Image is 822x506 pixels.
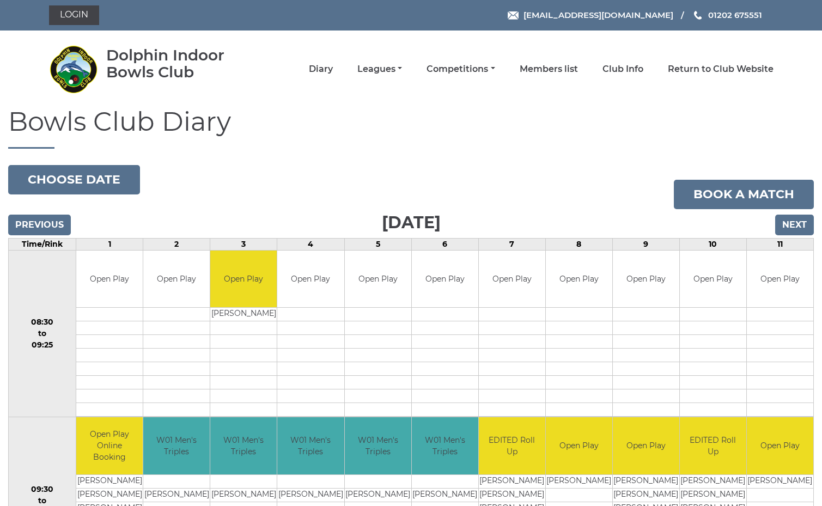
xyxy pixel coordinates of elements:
td: W01 Men's Triples [412,417,478,474]
td: [PERSON_NAME] [613,474,679,488]
td: Open Play [747,417,813,474]
input: Previous [8,215,71,235]
td: 1 [76,238,143,250]
h1: Bowls Club Diary [8,107,814,149]
td: [PERSON_NAME] [277,488,344,502]
img: Email [508,11,519,20]
td: Open Play [613,417,679,474]
td: Open Play [747,251,813,308]
a: Return to Club Website [668,63,774,75]
div: Dolphin Indoor Bowls Club [106,47,256,81]
a: Phone us 01202 675551 [692,9,762,21]
td: 08:30 to 09:25 [9,250,76,417]
td: [PERSON_NAME] [680,488,746,502]
td: [PERSON_NAME] [210,308,277,321]
a: Club Info [602,63,643,75]
a: Email [EMAIL_ADDRESS][DOMAIN_NAME] [508,9,673,21]
td: W01 Men's Triples [210,417,277,474]
td: [PERSON_NAME] [76,488,143,502]
button: Choose date [8,165,140,194]
td: 6 [411,238,478,250]
td: W01 Men's Triples [143,417,210,474]
td: Open Play [210,251,277,308]
td: 7 [478,238,545,250]
img: Phone us [694,11,702,20]
a: Login [49,5,99,25]
td: [PERSON_NAME] [479,488,545,502]
span: 01202 675551 [708,10,762,20]
td: Open Play [412,251,478,308]
td: Time/Rink [9,238,76,250]
td: [PERSON_NAME] [412,488,478,502]
td: 4 [277,238,344,250]
td: Open Play [680,251,746,308]
td: [PERSON_NAME] [613,488,679,502]
td: 11 [746,238,813,250]
a: Book a match [674,180,814,209]
td: Open Play [277,251,344,308]
td: 2 [143,238,210,250]
td: Open Play [546,251,612,308]
td: Open Play Online Booking [76,417,143,474]
td: [PERSON_NAME] [210,488,277,502]
td: EDITED Roll Up [479,417,545,474]
td: [PERSON_NAME] [76,474,143,488]
td: [PERSON_NAME] [680,474,746,488]
td: [PERSON_NAME] [479,474,545,488]
td: Open Play [143,251,210,308]
td: W01 Men's Triples [345,417,411,474]
td: 9 [612,238,679,250]
input: Next [775,215,814,235]
td: [PERSON_NAME] [546,474,612,488]
td: Open Play [76,251,143,308]
td: EDITED Roll Up [680,417,746,474]
td: 8 [545,238,612,250]
a: Diary [309,63,333,75]
td: 5 [344,238,411,250]
td: Open Play [546,417,612,474]
span: [EMAIL_ADDRESS][DOMAIN_NAME] [523,10,673,20]
td: 10 [679,238,746,250]
a: Competitions [427,63,495,75]
img: Dolphin Indoor Bowls Club [49,45,98,94]
td: 3 [210,238,277,250]
td: [PERSON_NAME] [345,488,411,502]
td: [PERSON_NAME] [143,488,210,502]
td: Open Play [345,251,411,308]
td: W01 Men's Triples [277,417,344,474]
a: Members list [520,63,578,75]
td: [PERSON_NAME] [747,474,813,488]
td: Open Play [479,251,545,308]
a: Leagues [357,63,402,75]
td: Open Play [613,251,679,308]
